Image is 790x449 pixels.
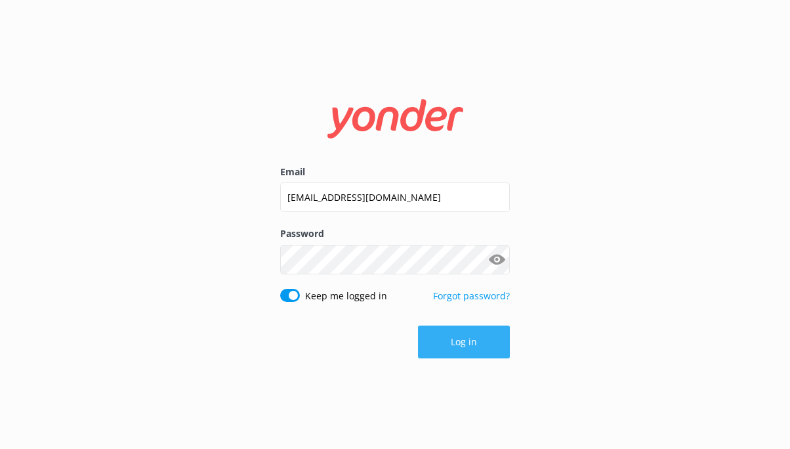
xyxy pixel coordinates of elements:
[305,289,387,303] label: Keep me logged in
[418,326,510,358] button: Log in
[280,182,510,212] input: user@emailaddress.com
[280,226,510,241] label: Password
[484,246,510,272] button: Show password
[433,289,510,302] a: Forgot password?
[280,165,510,179] label: Email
